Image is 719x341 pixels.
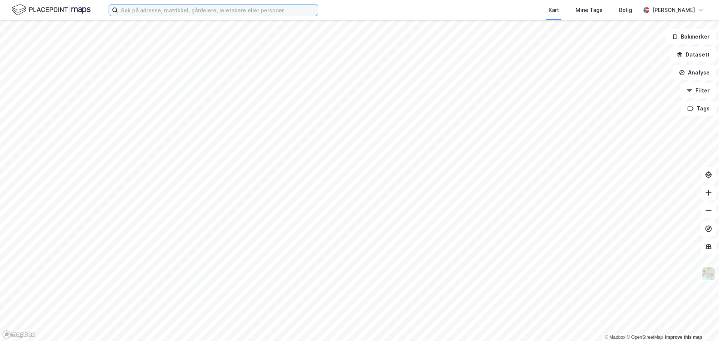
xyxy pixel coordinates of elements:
[549,6,559,15] div: Kart
[682,305,719,341] div: Kontrollprogram for chat
[619,6,632,15] div: Bolig
[118,4,318,16] input: Søk på adresse, matrikkel, gårdeiere, leietakere eller personer
[576,6,603,15] div: Mine Tags
[652,6,695,15] div: [PERSON_NAME]
[12,3,91,16] img: logo.f888ab2527a4732fd821a326f86c7f29.svg
[682,305,719,341] iframe: Chat Widget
